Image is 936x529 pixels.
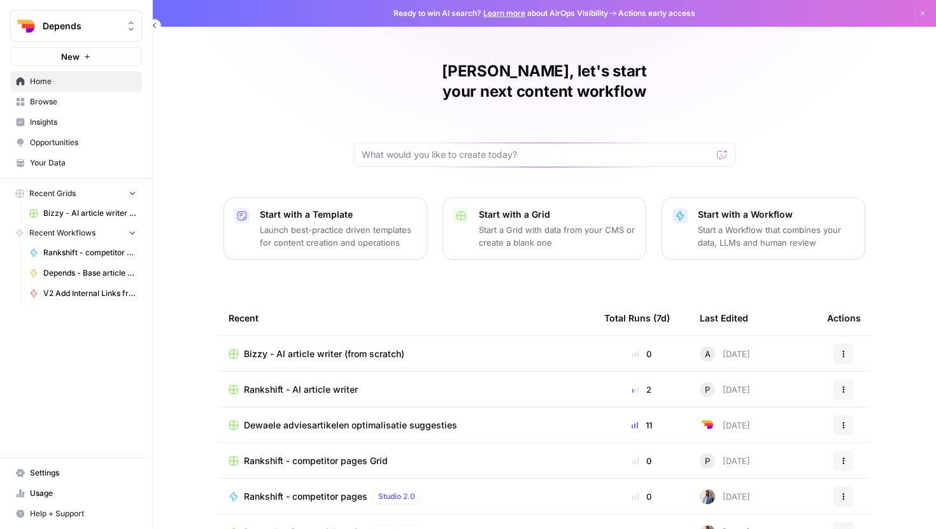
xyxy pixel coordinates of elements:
p: Start with a Template [260,208,416,221]
span: New [61,50,80,63]
span: Settings [30,467,136,479]
button: Recent Workflows [10,223,142,243]
span: Recent Grids [29,188,76,199]
span: Usage [30,488,136,499]
button: New [10,47,142,66]
span: A [705,348,711,360]
span: V2 Add Internal Links from Knowledge Base - Fork [43,288,136,299]
h1: [PERSON_NAME], let's start your next content workflow [353,61,735,102]
div: [DATE] [700,346,750,362]
span: Bizzy - AI article writer (from scratch) [43,208,136,219]
span: Studio 2.0 [378,491,415,502]
a: Learn more [483,8,525,18]
a: Settings [10,463,142,483]
a: Rankshift - competitor pagesStudio 2.0 [229,489,584,504]
a: Rankshift - AI article writer [229,383,584,396]
a: V2 Add Internal Links from Knowledge Base - Fork [24,283,142,304]
a: Bizzy - AI article writer (from scratch) [24,203,142,223]
span: Help + Support [30,508,136,519]
p: Start a Grid with data from your CMS or create a blank one [479,223,635,249]
div: 0 [604,348,679,360]
span: Ready to win AI search? about AirOps Visibility [394,8,608,19]
span: Rankshift - AI article writer [244,383,358,396]
a: Rankshift - competitor pages Grid [229,455,584,467]
span: Bizzy - AI article writer (from scratch) [244,348,404,360]
span: Actions early access [618,8,695,19]
span: Browse [30,96,136,108]
div: Actions [827,300,861,335]
span: Rankshift - competitor pages [244,490,367,503]
span: Depends [43,20,120,32]
div: [DATE] [700,382,750,397]
button: Help + Support [10,504,142,524]
div: Recent [229,300,584,335]
p: Start with a Grid [479,208,635,221]
a: Bizzy - AI article writer (from scratch) [229,348,584,360]
span: Home [30,76,136,87]
a: Rankshift - competitor pages [24,243,142,263]
span: Insights [30,116,136,128]
span: Depends - Base article writer [43,267,136,279]
button: Workspace: Depends [10,10,142,42]
div: 2 [604,383,679,396]
a: Opportunities [10,132,142,153]
span: Rankshift - competitor pages [43,247,136,258]
input: What would you like to create today? [362,148,712,161]
span: Rankshift - competitor pages Grid [244,455,388,467]
button: Start with a TemplateLaunch best-practice driven templates for content creation and operations [223,197,427,260]
img: Depends Logo [15,15,38,38]
div: 0 [604,490,679,503]
div: 11 [604,419,679,432]
div: 0 [604,455,679,467]
a: Browse [10,92,142,112]
span: Recent Workflows [29,227,96,239]
p: Launch best-practice driven templates for content creation and operations [260,223,416,249]
div: [DATE] [700,453,750,469]
div: [DATE] [700,489,750,504]
span: P [705,383,710,396]
a: Depends - Base article writer [24,263,142,283]
a: Dewaele adviesartikelen optimalisatie suggesties [229,419,584,432]
button: Start with a WorkflowStart a Workflow that combines your data, LLMs and human review [662,197,865,260]
span: Your Data [30,157,136,169]
p: Start with a Workflow [698,208,854,221]
a: Usage [10,483,142,504]
a: Your Data [10,153,142,173]
a: Insights [10,112,142,132]
p: Start a Workflow that combines your data, LLMs and human review [698,223,854,249]
img: 5uoylj4myb5vgh24feeu24gzcre0 [700,418,715,433]
span: Opportunities [30,137,136,148]
div: Last Edited [700,300,748,335]
button: Recent Grids [10,184,142,203]
div: Total Runs (7d) [604,300,670,335]
div: [DATE] [700,418,750,433]
a: Home [10,71,142,92]
img: 542af2wjek5zirkck3dd1n2hljhm [700,489,715,504]
button: Start with a GridStart a Grid with data from your CMS or create a blank one [443,197,646,260]
span: Dewaele adviesartikelen optimalisatie suggesties [244,419,457,432]
span: P [705,455,710,467]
